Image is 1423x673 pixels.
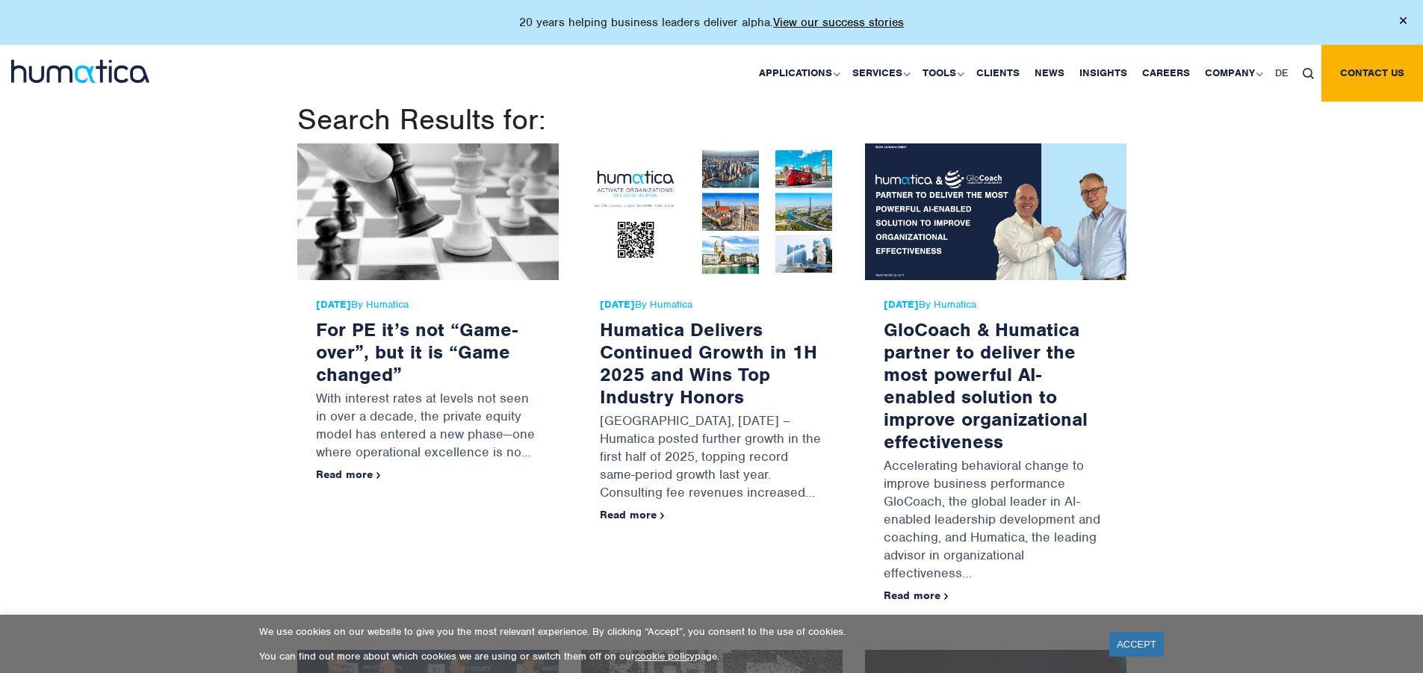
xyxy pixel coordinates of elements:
strong: [DATE] [600,298,635,311]
a: ACCEPT [1109,632,1164,657]
p: [GEOGRAPHIC_DATA], [DATE] – Humatica posted further growth in the first half of 2025, topping rec... [600,408,824,509]
p: 20 years helping business leaders deliver alpha. [519,15,904,30]
a: Humatica Delivers Continued Growth in 1H 2025 and Wins Top Industry Honors [600,317,817,409]
span: By Humatica [316,299,540,311]
p: With interest rates at levels not seen in over a decade, the private equity model has entered a n... [316,385,540,468]
img: arrowicon [660,512,665,519]
img: arrowicon [376,472,381,479]
a: Read more [884,589,949,602]
p: You can find out more about which cookies we are using or switch them off on our page. [259,650,1091,663]
p: Accelerating behavioral change to improve business performance GloCoach, the global leader in AI-... [884,453,1108,589]
a: Contact us [1321,45,1423,102]
a: Services [845,45,915,102]
span: By Humatica [884,299,1108,311]
span: By Humatica [600,299,824,311]
img: Humatica Delivers Continued Growth in 1H 2025 and Wins Top Industry Honors [581,143,843,280]
a: Tools [915,45,969,102]
a: Applications [751,45,845,102]
a: Company [1197,45,1268,102]
a: Read more [316,468,381,481]
a: Clients [969,45,1027,102]
h1: Search Results for: [297,102,1126,137]
img: search_icon [1303,68,1314,79]
a: cookie policy [635,650,695,663]
span: DE [1275,66,1288,79]
a: News [1027,45,1072,102]
a: GloCoach & Humatica partner to deliver the most powerful AI-enabled solution to improve organizat... [884,317,1088,453]
img: arrowicon [944,593,949,600]
a: Read more [600,508,665,521]
a: Careers [1135,45,1197,102]
strong: [DATE] [884,298,919,311]
a: For PE it’s not “Game-over”, but it is “Game changed” [316,317,518,386]
a: View our success stories [773,15,904,30]
a: DE [1268,45,1295,102]
strong: [DATE] [316,298,351,311]
img: GloCoach & Humatica partner to deliver the most powerful AI-enabled solution to improve organizat... [865,143,1126,280]
p: We use cookies on our website to give you the most relevant experience. By clicking “Accept”, you... [259,625,1091,638]
img: logo [11,60,149,83]
a: Insights [1072,45,1135,102]
img: For PE it’s not “Game-over”, but it is “Game changed” [297,143,559,280]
